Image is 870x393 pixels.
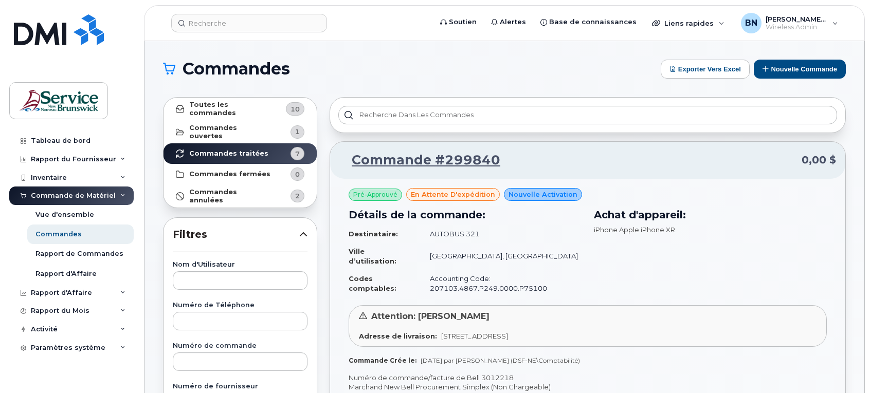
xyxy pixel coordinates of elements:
[353,190,397,199] span: Pré-Approuvé
[189,188,271,204] strong: Commandes annulées
[441,332,508,340] span: [STREET_ADDRESS]
[371,311,490,321] span: Attention: [PERSON_NAME]
[359,332,437,340] strong: Adresse de livraison:
[349,274,396,292] strong: Codes comptables:
[295,127,300,137] span: 1
[173,383,307,390] label: Numéro de fournisseur
[295,191,300,201] span: 2
[189,170,270,178] strong: Commandes fermées
[411,190,495,199] span: en attente d'expédition
[295,149,300,159] span: 7
[189,101,271,117] strong: Toutes les commandes
[338,106,837,124] input: Recherche dans les commandes
[173,261,307,268] label: Nom d'Utilisateur
[295,170,300,179] span: 0
[339,151,500,170] a: Commande #299840
[349,247,396,265] strong: Ville d’utilisation:
[164,143,317,164] a: Commandes traitées7
[349,357,416,364] strong: Commande Crée le:
[183,61,290,77] span: Commandes
[594,207,827,222] h3: Achat d'appareil:
[349,382,827,392] p: Marchand New Bell Procurement Simplex (Non Chargeable)
[421,242,582,270] td: [GEOGRAPHIC_DATA], [GEOGRAPHIC_DATA]
[421,357,580,364] span: [DATE] par [PERSON_NAME] (DSF-NE\Comptabilité)
[349,230,398,238] strong: Destinataire:
[164,98,317,121] a: Toutes les commandes10
[164,121,317,144] a: Commandes ouvertes1
[754,60,846,79] button: Nouvelle commande
[291,104,300,114] span: 10
[189,124,271,140] strong: Commandes ouvertes
[421,225,582,243] td: AUTOBUS 321
[594,226,675,234] span: iPhone Apple iPhone XR
[421,270,582,297] td: Accounting Code: 207103.4867.P249.0000.P75100
[173,227,299,242] span: Filtres
[661,60,750,79] button: Exporter vers Excel
[349,207,582,222] h3: Détails de la commande:
[164,184,317,208] a: Commandes annulées2
[802,153,836,167] span: 0,00 $
[173,302,307,309] label: Numéro de Téléphone
[164,164,317,184] a: Commandes fermées0
[173,343,307,349] label: Numéro de commande
[189,149,268,158] strong: Commandes traitées
[509,190,577,199] span: Nouvelle activation
[349,373,827,383] p: Numéro de commande/facture de Bell 3012218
